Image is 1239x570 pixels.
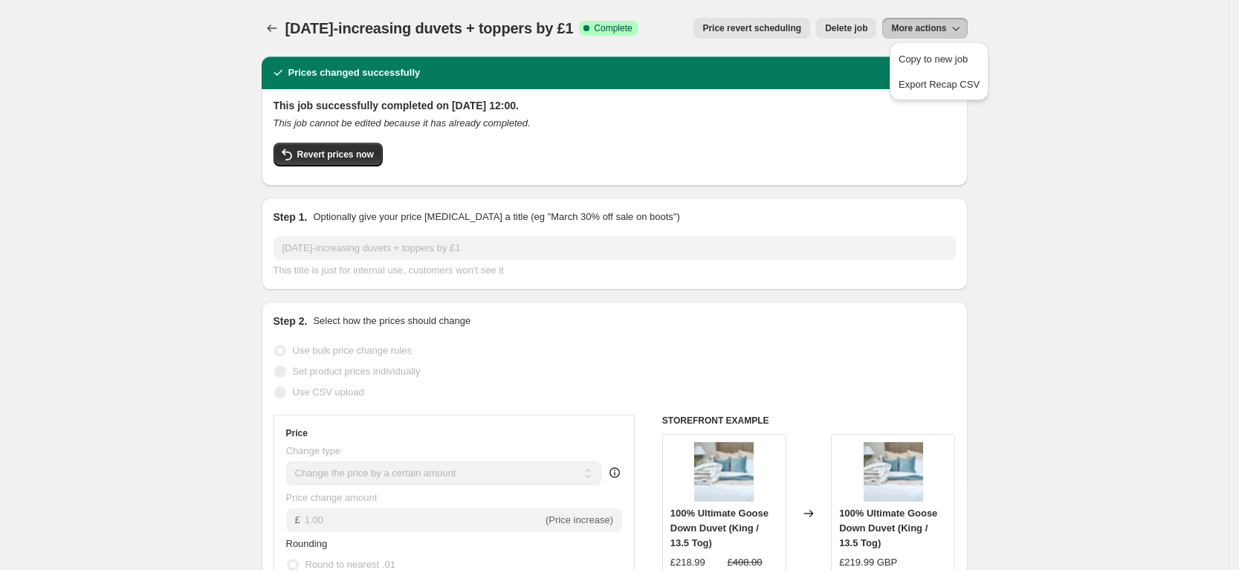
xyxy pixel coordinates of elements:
[694,442,754,502] img: Ultimate_Goose_Down_Duvet_80x.jpg
[293,386,364,398] span: Use CSV upload
[891,22,946,34] span: More actions
[670,508,769,548] span: 100% Ultimate Goose Down Duvet (King / 13.5 Tog)
[297,149,374,161] span: Revert prices now
[274,210,308,224] h2: Step 1.
[285,20,574,36] span: [DATE]-increasing duvets + toppers by £1
[864,442,923,502] img: Ultimate_Goose_Down_Duvet_80x.jpg
[702,22,801,34] span: Price revert scheduling
[295,514,300,525] span: £
[286,538,328,549] span: Rounding
[305,508,543,532] input: -10.00
[262,18,282,39] button: Price change jobs
[693,18,810,39] button: Price revert scheduling
[825,22,867,34] span: Delete job
[894,72,984,96] button: Export Recap CSV
[313,210,679,224] p: Optionally give your price [MEDICAL_DATA] a title (eg "March 30% off sale on boots")
[313,314,470,328] p: Select how the prices should change
[607,465,622,480] div: help
[293,366,421,377] span: Set product prices individually
[894,47,984,71] button: Copy to new job
[839,508,937,548] span: 100% Ultimate Goose Down Duvet (King / 13.5 Tog)
[305,559,395,570] span: Round to nearest .01
[274,98,956,113] h2: This job successfully completed on [DATE] 12:00.
[293,345,412,356] span: Use bulk price change rules
[274,314,308,328] h2: Step 2.
[662,415,956,427] h6: STOREFRONT EXAMPLE
[899,54,968,65] span: Copy to new job
[882,18,967,39] button: More actions
[288,65,421,80] h2: Prices changed successfully
[546,514,613,525] span: (Price increase)
[594,22,632,34] span: Complete
[839,557,897,568] span: £219.99 GBP
[816,18,876,39] button: Delete job
[899,79,980,90] span: Export Recap CSV
[274,236,956,260] input: 30% off holiday sale
[274,265,504,276] span: This title is just for internal use, customers won't see it
[274,143,383,166] button: Revert prices now
[286,427,308,439] h3: Price
[274,117,531,129] i: This job cannot be edited because it has already completed.
[286,445,341,456] span: Change type
[286,492,378,503] span: Price change amount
